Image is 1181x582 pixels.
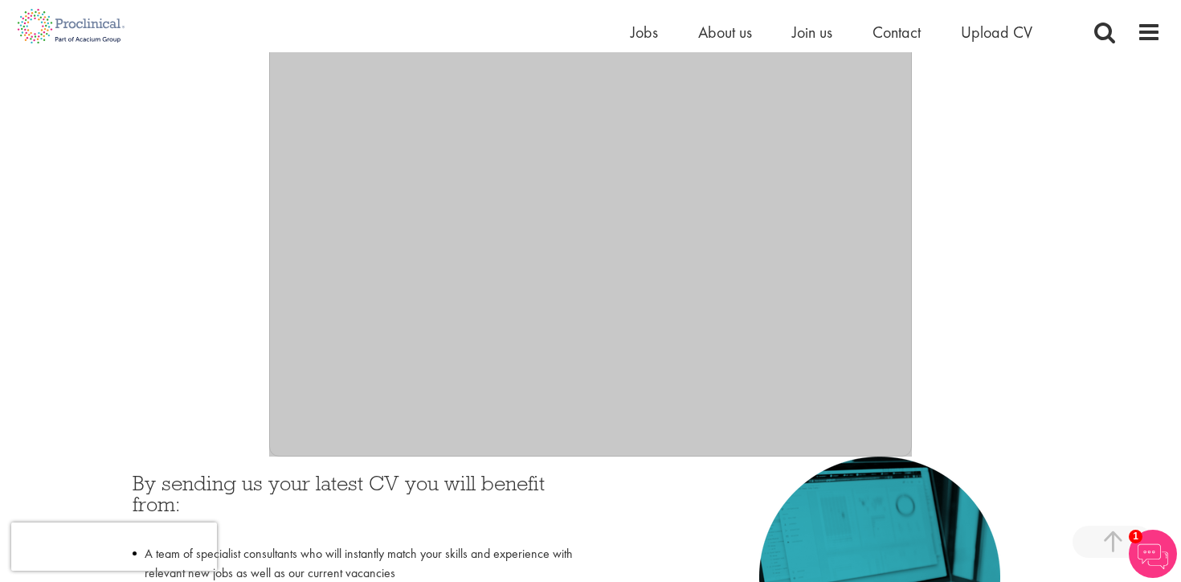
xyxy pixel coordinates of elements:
[1129,530,1142,543] span: 1
[872,22,921,43] a: Contact
[133,473,578,536] h3: By sending us your latest CV you will benefit from:
[11,523,217,571] iframe: To enrich screen reader interactions, please activate Accessibility in Grammarly extension settings
[698,22,752,43] a: About us
[792,22,832,43] a: Join us
[961,22,1032,43] a: Upload CV
[1129,530,1177,578] img: Chatbot
[631,22,658,43] a: Jobs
